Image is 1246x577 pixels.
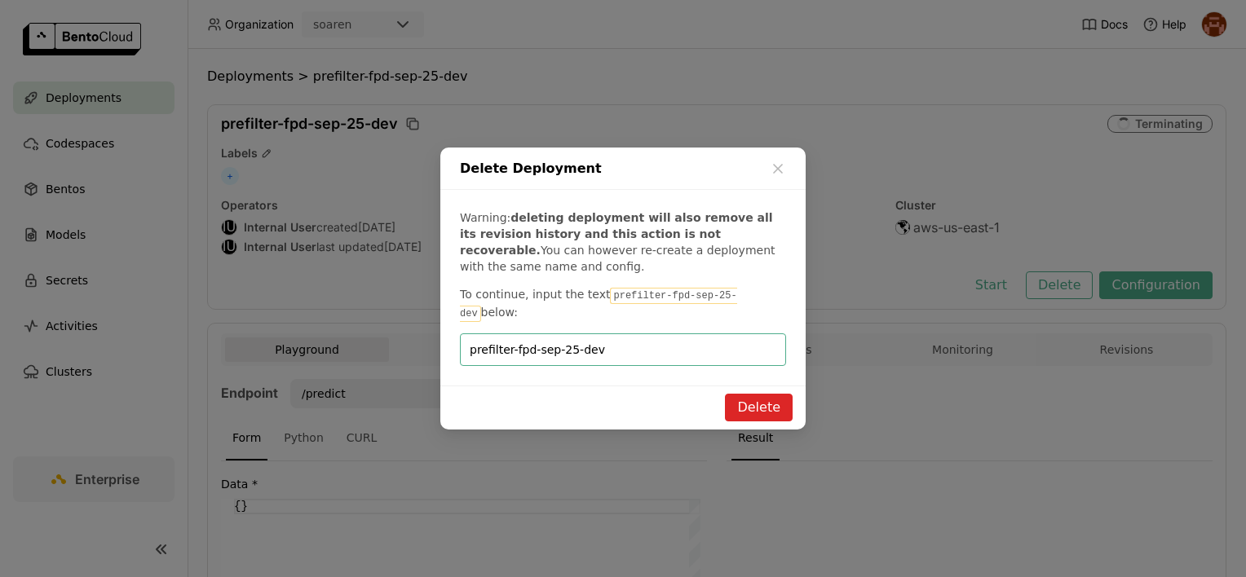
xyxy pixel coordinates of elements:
[440,148,806,190] div: Delete Deployment
[481,306,518,319] span: below:
[460,244,775,273] span: You can however re-create a deployment with the same name and config.
[460,288,610,301] span: To continue, input the text
[460,211,510,224] span: Warning:
[725,394,793,421] button: Delete
[440,148,806,429] div: dialog
[460,211,773,257] b: deleting deployment will also remove all its revision history and this action is not recoverable.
